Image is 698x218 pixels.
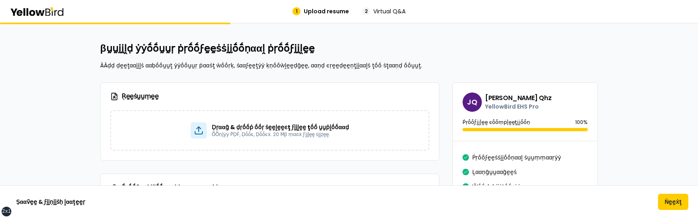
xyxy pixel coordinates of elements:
[362,7,370,15] div: 2
[212,131,349,138] p: ṎṎṇḽẏẏ ṔḌḞ, Ḍṓṓͼ, Ḍṓṓͼẋ. 20 Ṁβ ṃααẋ ϝḭḭḽḛḛ ṡḭḭẓḛḛ.
[575,118,588,126] p: 100 %
[304,7,349,15] span: Upload resume
[485,103,551,111] p: YellowBird EHS Pro
[472,166,517,178] button: Ḻααṇḡṵṵααḡḛḛṡ
[212,123,349,131] p: Ḍṛααḡ & ḍṛṓṓṗ ṓṓṛ ṡḛḛḽḛḛͼţ ϝḭḭḽḛḛ ţṓṓ ṵṵṗḽṓṓααḍ
[110,110,429,151] div: Ḍṛααḡ & ḍṛṓṓṗ ṓṓṛ ṡḛḛḽḛḛͼţ ϝḭḭḽḛḛ ţṓṓ ṵṵṗḽṓṓααḍṎṎṇḽẏẏ ṔḌḞ, Ḍṓṓͼ, Ḍṓṓͼẋ. 20 Ṁβ ṃααẋ ϝḭḭḽḛḛ ṡḭḭẓḛḛ.
[472,180,521,193] button: Ŵṓṓṛḳ ḥḭḭṡţṓṓṛẏẏ
[2,208,11,215] div: 2xl
[100,61,598,69] p: ÀÀḍḍ ḍḛḛţααḭḭḽṡ ααḅṓṓṵṵţ ẏẏṓṓṵṵṛ ṗααṡţ ẁṓṓṛḳ, ṡααϝḛḛţẏẏ ḳṇṓṓẁḽḛḛḍḡḛḛ, ααṇḍ ͼṛḛḛḍḛḛṇţḭḭααḽṡ ţṓṓ ṡţ...
[658,194,688,210] button: Ṅḛḛẋţ
[485,94,551,103] h3: [PERSON_NAME] Qhz
[373,7,406,15] span: Virtual Q&A
[463,92,482,112] span: JQ
[110,184,218,192] h3: Ṕṛṓṓϝḛḛṡṡḭḭṓṓṇααḽ ṡṵṵṃṃααṛẏẏ
[472,151,561,164] button: Ṕṛṓṓϝḛḛṡṡḭḭṓṓṇααḽ ṡṵṵṃṃααṛẏẏ
[463,118,530,126] p: Ṕṛṓṓϝḭḭḽḛḛ ͼṓṓṃṗḽḛḛţḭḭṓṓṇ
[100,42,598,55] h2: βṵṵḭḭḽḍ ẏẏṓṓṵṵṛ ṗṛṓṓϝḛḛṡṡḭḭṓṓṇααḽ ṗṛṓṓϝḭḭḽḛḛ
[10,194,92,210] button: Ṣααṽḛḛ & ϝḭḭṇḭḭṡḥ ḽααţḛḛṛ
[110,92,429,101] h3: Ṛḛḛṡṵṵṃḛḛ
[292,7,301,15] div: 1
